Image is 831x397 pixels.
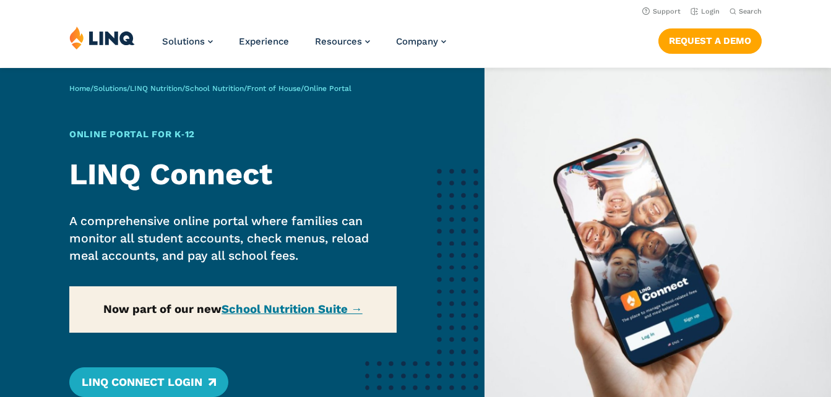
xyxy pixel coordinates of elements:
[185,84,244,93] a: School Nutrition
[739,7,762,15] span: Search
[69,84,90,93] a: Home
[658,28,762,53] a: Request a Demo
[162,36,205,47] span: Solutions
[691,7,720,15] a: Login
[315,36,362,47] span: Resources
[69,213,397,265] p: A comprehensive online portal where families can monitor all student accounts, check menus, reloa...
[69,26,135,49] img: LINQ | K‑12 Software
[315,36,370,47] a: Resources
[69,84,351,93] span: / / / / /
[396,36,446,47] a: Company
[642,7,681,15] a: Support
[130,84,182,93] a: LINQ Nutrition
[247,84,301,93] a: Front of House
[69,156,272,192] strong: LINQ Connect
[658,26,762,53] nav: Button Navigation
[93,84,127,93] a: Solutions
[162,36,213,47] a: Solutions
[239,36,289,47] a: Experience
[730,7,762,16] button: Open Search Bar
[304,84,351,93] span: Online Portal
[69,367,228,397] a: LINQ Connect Login
[103,302,363,316] strong: Now part of our new
[396,36,438,47] span: Company
[162,26,446,67] nav: Primary Navigation
[69,127,397,141] h1: Online Portal for K‑12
